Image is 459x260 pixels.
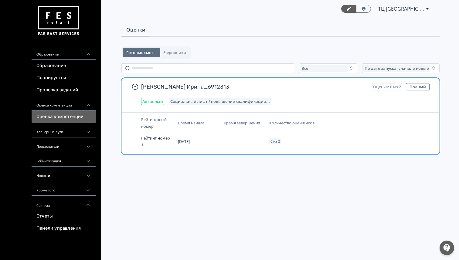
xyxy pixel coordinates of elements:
a: Проверка заданий [32,84,96,96]
font: Кроме того [36,188,55,192]
font: Количество оценщиков [269,120,314,126]
font: Все [301,66,308,71]
font: [PERSON_NAME] Ирина_6912313 [141,83,229,90]
font: 0 из 2 [270,139,280,144]
button: Все [299,63,357,73]
a: Панели управления [32,222,96,235]
font: Социальный лифт / повышение квалификации... [170,99,270,104]
a: Планируется [32,72,96,84]
font: Карьерные пути [36,130,63,134]
span: ТЦ Казань Молл Казань RE 6912313 [378,5,424,12]
font: Время начала [178,120,204,126]
a: Образование [32,60,96,72]
font: Черновики [164,50,186,55]
font: Оценка компетенций [36,103,72,107]
a: Переключиться в режим студента [356,5,371,13]
font: По дате запуска: сначала новые [365,66,429,71]
font: Планируется [36,75,66,80]
font: ТЦ [GEOGRAPHIC_DATA] [378,5,434,12]
font: Пользователи [36,144,59,149]
font: Оценка компетенций [36,114,84,119]
font: - [224,139,225,144]
font: Система [36,203,50,208]
font: Панели управления [36,225,81,231]
font: Образование [36,63,66,68]
span: Социальный лифт / оценка директора магазина [170,99,270,104]
font: [DATE] [178,139,190,144]
font: Образование [36,52,59,56]
font: Оценка: 0 из 2 [373,84,401,89]
font: Полный [410,84,426,89]
font: Рейтинговый номер [141,117,167,129]
a: Отчеты [32,210,96,222]
a: Оценка компетенций [32,111,96,123]
button: Черновики [160,48,190,57]
font: Время завершения [224,120,260,126]
button: Полный [406,83,430,90]
img: https://files.teachbase.ru/system/account/57463/logo/medium-936fc5084dd2c598f50a98b9cbe0469a.png [36,4,80,38]
font: Новости [36,173,50,178]
font: Отчеты [36,213,53,219]
button: Готовые сметы [123,48,160,57]
font: Активный [142,99,163,104]
button: По дате запуска: сначала новые [362,63,440,73]
font: Геймификация [36,159,61,163]
font: Проверка заданий [36,87,78,93]
font: Рейтинг номер 1 [141,135,170,147]
span: 0 из 2 [270,140,280,143]
font: Оценки [126,26,145,33]
font: Готовые сметы [126,50,157,55]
